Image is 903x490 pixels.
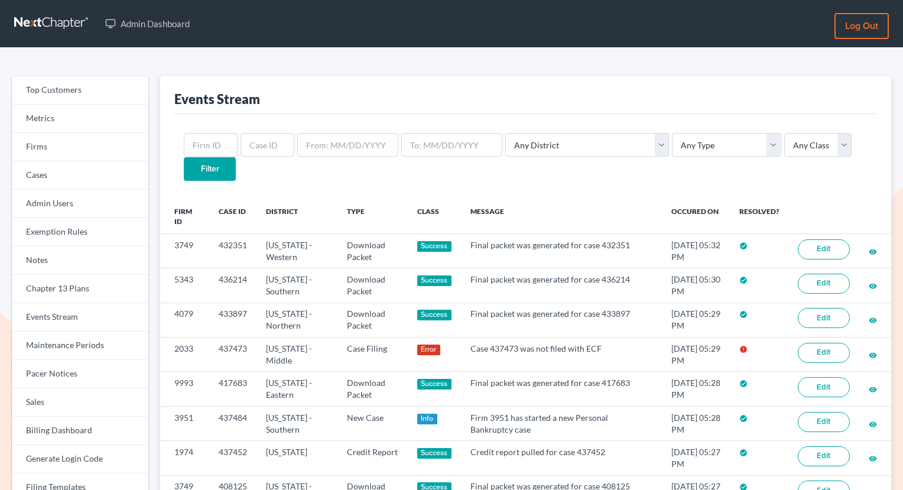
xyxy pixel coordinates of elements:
td: [DATE] 05:28 PM [662,372,730,406]
a: Events Stream [12,303,148,332]
i: check_circle [739,379,748,388]
td: [DATE] 05:30 PM [662,268,730,303]
th: District [256,200,337,234]
a: Log out [834,13,889,39]
a: Edit [798,343,850,363]
td: 432351 [209,233,256,268]
td: 4079 [160,303,209,337]
a: visibility [869,246,877,256]
i: check_circle [739,414,748,423]
i: visibility [869,351,877,359]
th: Type [337,200,408,234]
td: Case 437473 was not filed with ECF [461,338,662,372]
input: To: MM/DD/YYYY [401,133,502,157]
a: Edit [798,377,850,397]
td: 2033 [160,338,209,372]
td: [US_STATE] - Northern [256,303,337,337]
div: Success [417,241,451,252]
td: [DATE] 05:27 PM [662,441,730,475]
i: visibility [869,420,877,429]
a: Billing Dashboard [12,417,148,445]
td: [US_STATE] - Southern [256,406,337,440]
div: Info [417,414,437,424]
a: Edit [798,274,850,294]
td: 437484 [209,406,256,440]
a: visibility [869,418,877,429]
td: Credit Report [337,441,408,475]
a: Maintenance Periods [12,332,148,360]
td: 417683 [209,372,256,406]
td: 1974 [160,441,209,475]
td: 3749 [160,233,209,268]
a: Exemption Rules [12,218,148,246]
td: 437473 [209,338,256,372]
td: [US_STATE] - Eastern [256,372,337,406]
a: Admin Users [12,190,148,218]
td: 436214 [209,268,256,303]
a: Firms [12,133,148,161]
td: [US_STATE] [256,441,337,475]
input: From: MM/DD/YYYY [297,133,398,157]
td: 437452 [209,441,256,475]
td: Final packet was generated for case 417683 [461,372,662,406]
a: visibility [869,384,877,394]
a: Edit [798,308,850,328]
td: Download Packet [337,372,408,406]
i: check_circle [739,242,748,250]
a: Pacer Notices [12,360,148,388]
td: [US_STATE] - Southern [256,268,337,303]
a: visibility [869,349,877,359]
td: Download Packet [337,303,408,337]
td: Credit report pulled for case 437452 [461,441,662,475]
th: Occured On [662,200,730,234]
i: check_circle [739,449,748,457]
a: Chapter 13 Plans [12,275,148,303]
a: Edit [798,412,850,432]
a: Generate Login Code [12,445,148,473]
td: 5343 [160,268,209,303]
input: Filter [184,157,236,181]
td: Final packet was generated for case 432351 [461,233,662,268]
th: Firm ID [160,200,209,234]
a: visibility [869,280,877,290]
td: 9993 [160,372,209,406]
td: Final packet was generated for case 433897 [461,303,662,337]
a: visibility [869,314,877,324]
a: Notes [12,246,148,275]
i: visibility [869,282,877,290]
th: Class [408,200,461,234]
td: Case Filing [337,338,408,372]
td: [US_STATE] - Middle [256,338,337,372]
td: Download Packet [337,268,408,303]
i: check_circle [739,310,748,319]
th: Case ID [209,200,256,234]
div: Success [417,448,451,459]
div: Error [417,345,440,355]
td: [US_STATE] - Western [256,233,337,268]
i: visibility [869,455,877,463]
i: error [739,345,748,353]
td: New Case [337,406,408,440]
i: check_circle [739,276,748,284]
a: Admin Dashboard [99,13,196,34]
td: 3951 [160,406,209,440]
input: Firm ID [184,133,238,157]
input: Case ID [241,133,294,157]
div: Success [417,310,451,320]
div: Success [417,379,451,390]
i: visibility [869,385,877,394]
td: [DATE] 05:32 PM [662,233,730,268]
td: [DATE] 05:28 PM [662,406,730,440]
td: Firm 3951 has started a new Personal Bankruptcy case [461,406,662,440]
td: Final packet was generated for case 436214 [461,268,662,303]
td: Download Packet [337,233,408,268]
i: visibility [869,316,877,324]
i: visibility [869,248,877,256]
td: 433897 [209,303,256,337]
a: Edit [798,446,850,466]
td: [DATE] 05:29 PM [662,303,730,337]
a: Metrics [12,105,148,133]
th: Message [461,200,662,234]
a: Edit [798,239,850,259]
div: Events Stream [174,90,260,108]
